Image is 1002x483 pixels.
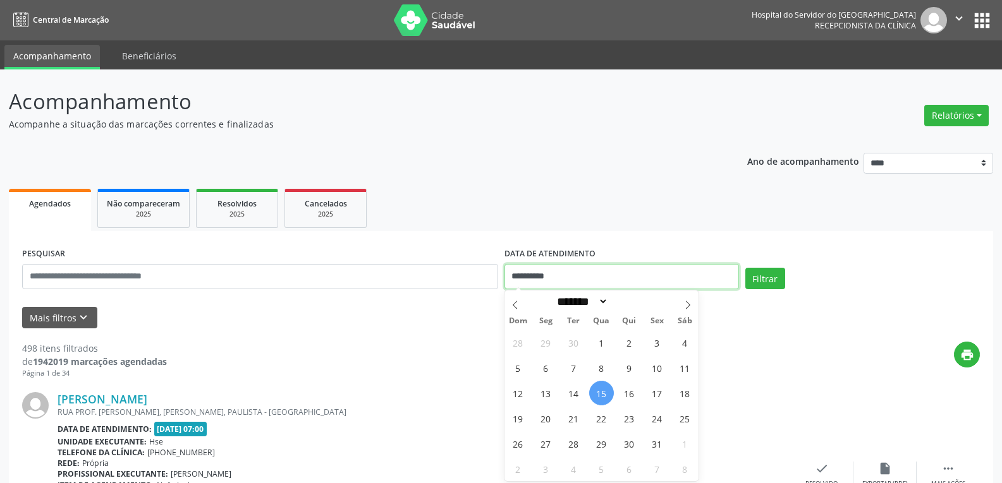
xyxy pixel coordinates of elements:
span: Outubro 1, 2025 [589,330,614,355]
span: Outubro 25, 2025 [673,406,697,431]
span: Outubro 3, 2025 [645,330,669,355]
span: Outubro 6, 2025 [534,355,558,380]
button: print [954,342,980,367]
a: Central de Marcação [9,9,109,30]
a: Acompanhamento [4,45,100,69]
label: PESQUISAR [22,244,65,264]
span: Novembro 2, 2025 [506,456,530,481]
p: Ano de acompanhamento [747,153,859,169]
span: Resolvidos [217,198,257,209]
button: Filtrar [745,268,785,289]
select: Month [553,295,609,308]
label: DATA DE ATENDIMENTO [504,244,596,264]
span: [PERSON_NAME] [171,468,231,479]
span: Outubro 26, 2025 [506,431,530,456]
span: Outubro 27, 2025 [534,431,558,456]
span: Qui [615,317,643,325]
img: img [920,7,947,33]
span: Qua [587,317,615,325]
span: Outubro 16, 2025 [617,381,642,405]
span: Dom [504,317,532,325]
span: Setembro 29, 2025 [534,330,558,355]
span: Novembro 1, 2025 [673,431,697,456]
span: Outubro 8, 2025 [589,355,614,380]
input: Year [608,295,650,308]
span: Seg [532,317,559,325]
span: Outubro 19, 2025 [506,406,530,431]
b: Unidade executante: [58,436,147,447]
button: Relatórios [924,105,989,126]
span: Outubro 7, 2025 [561,355,586,380]
span: Outubro 10, 2025 [645,355,669,380]
div: 2025 [294,210,357,219]
i: check [815,462,829,475]
span: Outubro 11, 2025 [673,355,697,380]
span: [DATE] 07:00 [154,422,207,436]
span: Outubro 5, 2025 [506,355,530,380]
span: Outubro 18, 2025 [673,381,697,405]
b: Rede: [58,458,80,468]
i:  [952,11,966,25]
span: Novembro 7, 2025 [645,456,669,481]
span: Agendados [29,198,71,209]
span: Outubro 21, 2025 [561,406,586,431]
span: Novembro 3, 2025 [534,456,558,481]
span: Central de Marcação [33,15,109,25]
i: insert_drive_file [878,462,892,475]
span: Outubro 4, 2025 [673,330,697,355]
span: Outubro 22, 2025 [589,406,614,431]
span: Outubro 2, 2025 [617,330,642,355]
span: Outubro 29, 2025 [589,431,614,456]
b: Profissional executante: [58,468,168,479]
span: Outubro 12, 2025 [506,381,530,405]
span: Não compareceram [107,198,180,209]
span: Cancelados [305,198,347,209]
span: [PHONE_NUMBER] [147,447,215,458]
a: Beneficiários [113,45,185,67]
i:  [941,462,955,475]
button: Mais filtroskeyboard_arrow_down [22,307,97,329]
p: Acompanhe a situação das marcações correntes e finalizadas [9,117,698,131]
span: Outubro 9, 2025 [617,355,642,380]
b: Telefone da clínica: [58,447,145,458]
strong: 1942019 marcações agendadas [33,355,167,367]
span: Setembro 30, 2025 [561,330,586,355]
span: Novembro 5, 2025 [589,456,614,481]
span: Outubro 15, 2025 [589,381,614,405]
div: Hospital do Servidor do [GEOGRAPHIC_DATA] [752,9,916,20]
span: Própria [82,458,109,468]
span: Outubro 23, 2025 [617,406,642,431]
span: Sex [643,317,671,325]
span: Outubro 20, 2025 [534,406,558,431]
img: img [22,392,49,419]
span: Outubro 17, 2025 [645,381,669,405]
div: 2025 [107,210,180,219]
div: 498 itens filtrados [22,342,167,355]
span: Outubro 14, 2025 [561,381,586,405]
span: Sáb [671,317,699,325]
p: Acompanhamento [9,86,698,117]
div: de [22,355,167,368]
span: Novembro 8, 2025 [673,456,697,481]
div: Página 1 de 34 [22,368,167,379]
button: apps [971,9,993,32]
i: keyboard_arrow_down [76,311,90,325]
span: Outubro 31, 2025 [645,431,669,456]
span: Outubro 28, 2025 [561,431,586,456]
span: Outubro 30, 2025 [617,431,642,456]
span: Hse [149,436,163,447]
a: [PERSON_NAME] [58,392,147,406]
i: print [960,348,974,362]
span: Ter [559,317,587,325]
span: Setembro 28, 2025 [506,330,530,355]
button:  [947,7,971,33]
span: Recepcionista da clínica [815,20,916,31]
div: 2025 [205,210,269,219]
span: Outubro 13, 2025 [534,381,558,405]
div: RUA PROF. [PERSON_NAME], [PERSON_NAME], PAULISTA - [GEOGRAPHIC_DATA] [58,407,790,417]
span: Outubro 24, 2025 [645,406,669,431]
b: Data de atendimento: [58,424,152,434]
span: Novembro 4, 2025 [561,456,586,481]
span: Novembro 6, 2025 [617,456,642,481]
